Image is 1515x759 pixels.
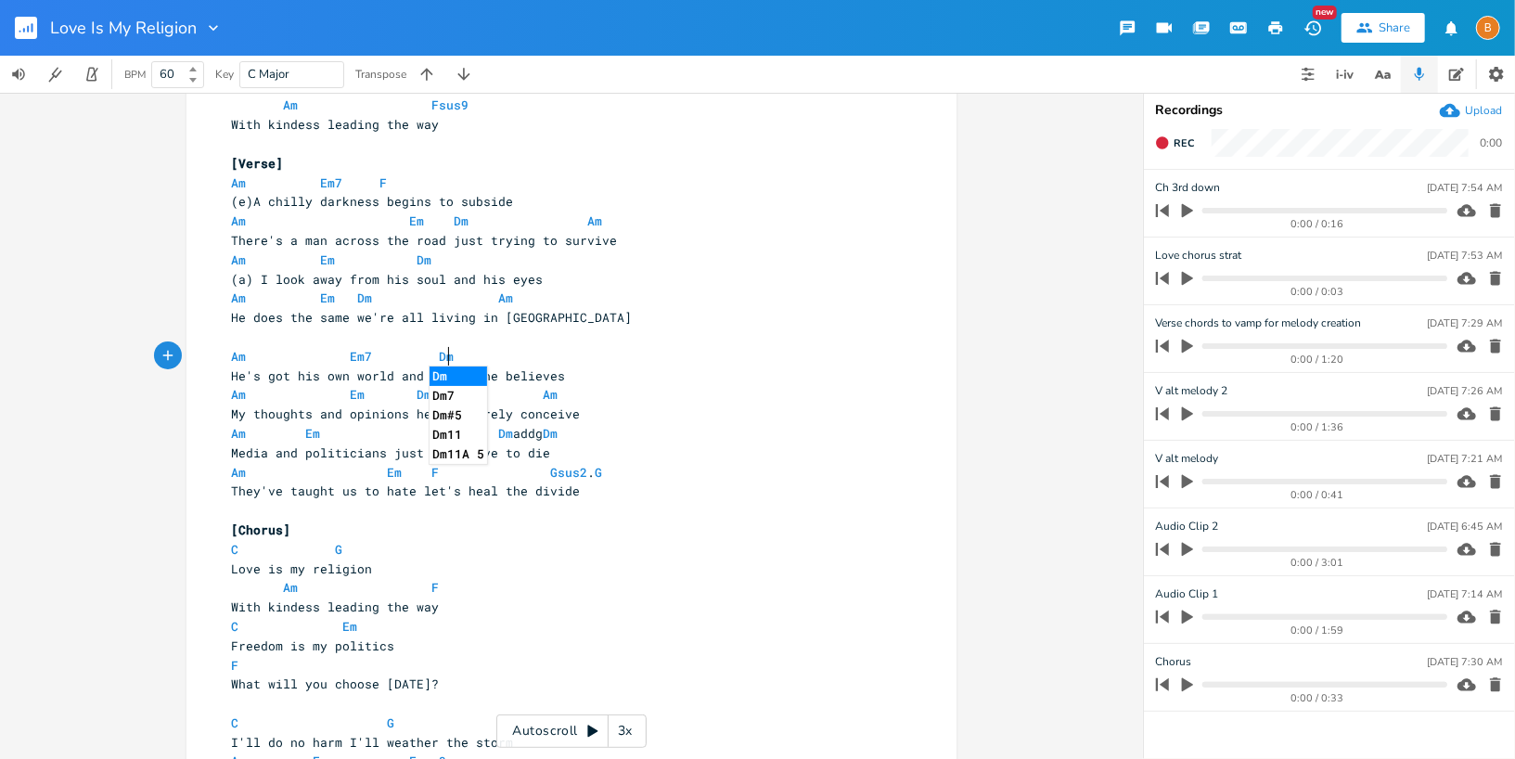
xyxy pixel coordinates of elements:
div: Share [1379,19,1410,36]
span: (e)A chilly darkness begins to subside [231,193,513,210]
span: V alt melody [1155,450,1218,468]
div: BPM [124,70,146,80]
div: Recordings [1155,104,1504,117]
span: [Verse] [231,155,283,172]
div: 0:00 / 1:36 [1188,422,1447,432]
div: [DATE] 7:14 AM [1427,589,1502,599]
span: He does the same we're all living in [GEOGRAPHIC_DATA] [231,309,632,326]
span: G [387,714,394,731]
span: My thoughts and opinions he can barely conceive [231,405,580,422]
span: Am [231,212,246,229]
span: [Chorus] [231,521,290,538]
div: [DATE] 7:53 AM [1427,251,1502,261]
div: 0:00 / 3:01 [1188,558,1447,568]
span: Rec [1174,136,1194,150]
span: Am [231,348,246,365]
span: Dm [454,212,469,229]
div: 0:00 / 0:03 [1188,287,1447,297]
div: [DATE] 7:26 AM [1427,386,1502,396]
span: Audio Clip 2 [1155,518,1218,535]
span: Dm [417,386,431,403]
div: Transpose [355,69,406,80]
span: Em [320,289,335,306]
span: With kindess leading the way [231,598,439,615]
span: F [231,657,238,674]
span: Em [305,425,320,442]
span: With kindess leading the way [231,116,439,133]
li: Dm#5 [430,405,487,425]
button: Upload [1440,100,1502,121]
span: Love chorus strat [1155,247,1241,264]
span: Em7 [320,174,342,191]
span: Am [283,96,298,113]
button: B [1476,6,1500,49]
span: Verse chords to vamp for melody creation [1155,315,1361,332]
span: F [431,579,439,596]
span: G [595,464,602,481]
span: Em [320,251,335,268]
span: Gsus2 [550,464,587,481]
div: [DATE] 6:45 AM [1427,521,1502,532]
span: There's a man across the road just trying to survive [231,232,617,249]
span: Dm [498,425,513,442]
span: Ch 3rd down [1155,179,1220,197]
div: 0:00 / 1:59 [1188,625,1447,636]
span: C [231,714,238,731]
div: 0:00 [1480,137,1502,148]
button: Rec [1148,128,1201,158]
div: 0:00 / 0:41 [1188,490,1447,500]
span: Am [231,464,246,481]
div: [DATE] 7:54 AM [1427,183,1502,193]
li: Dm11A 5 [430,444,487,464]
span: addg [231,425,558,442]
span: Love is my religion [231,560,372,577]
span: Fsus9 [431,96,469,113]
div: Autoscroll [496,714,647,748]
div: Upload [1465,103,1502,118]
span: Em [350,386,365,403]
span: What will you choose [DATE]? [231,675,439,692]
span: Am [231,174,246,191]
span: Am [231,289,246,306]
span: Love Is My Religion [50,19,197,36]
li: Dm [430,367,487,386]
div: Brian Lawley [1476,16,1500,40]
li: Dm11 [430,425,487,444]
span: Dm [439,348,454,365]
div: [DATE] 7:29 AM [1427,318,1502,328]
span: C [231,541,238,558]
div: 0:00 / 0:33 [1188,693,1447,703]
span: Am [231,251,246,268]
span: F [379,174,387,191]
span: Audio Clip 1 [1155,585,1218,603]
span: They've taught us to hate let's heal the divide [231,482,580,499]
button: Share [1342,13,1425,43]
span: C Major [248,66,289,83]
span: C [231,618,238,635]
div: [DATE] 7:30 AM [1427,657,1502,667]
span: Am [231,386,246,403]
span: Em [342,618,357,635]
span: (a) I look away from his soul and his eyes [231,271,543,288]
button: New [1294,11,1331,45]
span: Em7 [350,348,372,365]
div: New [1313,6,1337,19]
span: Dm [543,425,558,442]
span: Em [387,464,402,481]
span: Love is my religion [231,78,372,95]
span: Am [587,212,602,229]
span: He's got his own world and things he believes [231,367,565,384]
span: Em [409,212,424,229]
span: I'll do no harm I'll weather the storm [231,734,513,751]
div: [DATE] 7:21 AM [1427,454,1502,464]
span: Dm [357,289,372,306]
div: 0:00 / 1:20 [1188,354,1447,365]
li: Dm7 [430,386,487,405]
span: . [231,464,602,481]
span: Dm [417,251,431,268]
div: Key [215,69,234,80]
span: G [335,541,342,558]
span: Am [543,386,558,403]
div: 0:00 / 0:16 [1188,219,1447,229]
span: Am [231,425,246,442]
